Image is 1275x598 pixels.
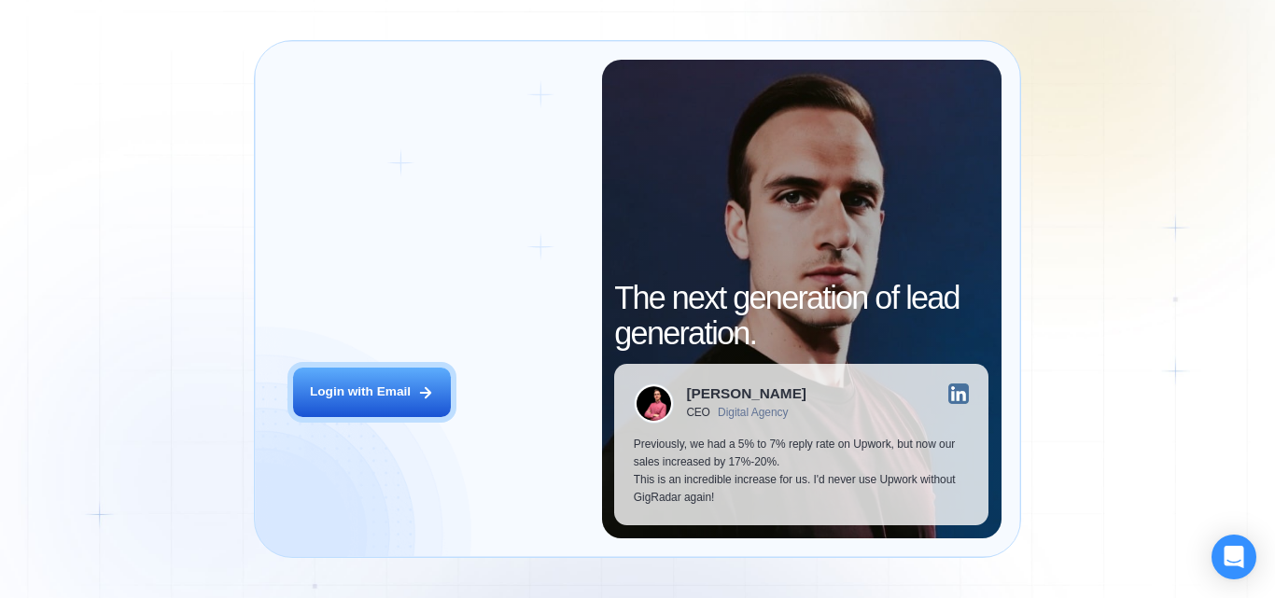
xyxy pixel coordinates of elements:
button: Login with Email [293,368,451,417]
h2: The next generation of lead generation. [614,281,988,351]
div: CEO [686,407,709,420]
div: Open Intercom Messenger [1212,535,1256,579]
div: Login with Email [310,383,411,401]
div: Digital Agency [718,407,788,420]
p: Previously, we had a 5% to 7% reply rate on Upwork, but now our sales increased by 17%-20%. This ... [634,436,970,506]
div: [PERSON_NAME] [686,386,806,400]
